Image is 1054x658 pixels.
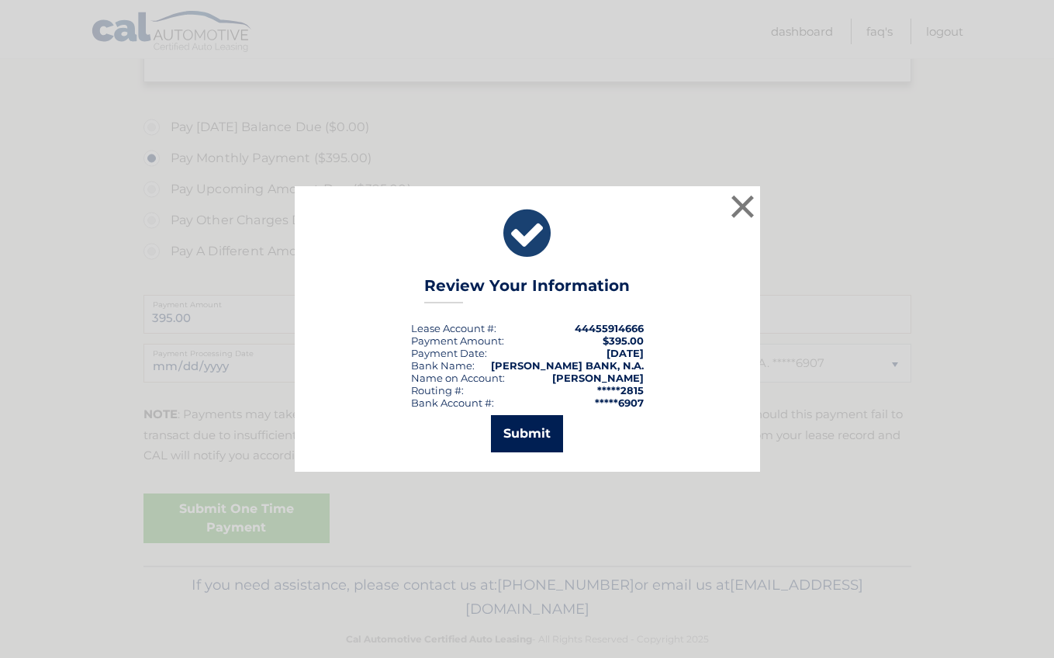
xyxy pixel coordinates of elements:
span: Payment Date [411,347,485,359]
div: Name on Account: [411,372,505,384]
button: × [727,191,759,222]
strong: [PERSON_NAME] [552,372,644,384]
div: Lease Account #: [411,322,496,334]
div: Bank Name: [411,359,475,372]
strong: 44455914666 [575,322,644,334]
span: $395.00 [603,334,644,347]
div: Payment Amount: [411,334,504,347]
div: Bank Account #: [411,397,494,409]
h3: Review Your Information [424,276,630,303]
strong: [PERSON_NAME] BANK, N.A. [491,359,644,372]
div: Routing #: [411,384,464,397]
span: [DATE] [606,347,644,359]
div: : [411,347,487,359]
button: Submit [491,415,563,452]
